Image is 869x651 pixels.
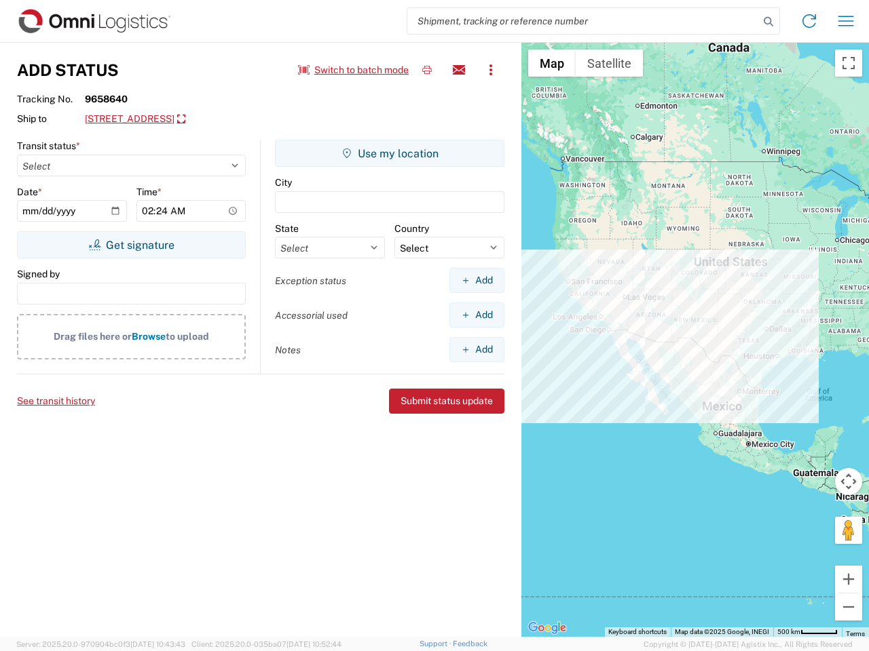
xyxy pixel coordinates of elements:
[275,275,346,287] label: Exception status
[17,93,85,105] span: Tracking No.
[449,268,504,293] button: Add
[130,640,185,648] span: [DATE] 10:43:43
[394,222,429,235] label: Country
[846,630,865,637] a: Terms
[407,8,759,34] input: Shipment, tracking or reference number
[136,186,162,198] label: Time
[777,628,800,635] span: 500 km
[17,186,42,198] label: Date
[644,638,853,650] span: Copyright © [DATE]-[DATE] Agistix Inc., All Rights Reserved
[275,222,299,235] label: State
[191,640,341,648] span: Client: 2025.20.0-035ba07
[17,113,85,125] span: Ship to
[675,628,769,635] span: Map data ©2025 Google, INEGI
[525,619,570,637] img: Google
[389,389,504,414] button: Submit status update
[608,627,667,637] button: Keyboard shortcuts
[576,50,643,77] button: Show satellite imagery
[166,331,209,342] span: to upload
[835,517,862,544] button: Drag Pegman onto the map to open Street View
[17,140,80,152] label: Transit status
[132,331,166,342] span: Browse
[275,344,301,356] label: Notes
[528,50,576,77] button: Show street map
[773,627,842,637] button: Map Scale: 500 km per 51 pixels
[449,337,504,362] button: Add
[16,640,185,648] span: Server: 2025.20.0-970904bc0f3
[275,176,292,189] label: City
[835,50,862,77] button: Toggle fullscreen view
[275,309,348,321] label: Accessorial used
[835,593,862,620] button: Zoom out
[275,140,504,167] button: Use my location
[17,268,60,280] label: Signed by
[85,93,128,105] strong: 9658640
[17,231,246,258] button: Get signature
[85,108,185,131] a: [STREET_ADDRESS]
[286,640,341,648] span: [DATE] 10:52:44
[835,566,862,593] button: Zoom in
[420,639,454,648] a: Support
[525,619,570,637] a: Open this area in Google Maps (opens a new window)
[54,331,132,342] span: Drag files here or
[835,468,862,495] button: Map camera controls
[449,302,504,328] button: Add
[17,60,119,80] h3: Add Status
[453,639,487,648] a: Feedback
[17,390,95,412] button: See transit history
[298,59,409,81] button: Switch to batch mode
